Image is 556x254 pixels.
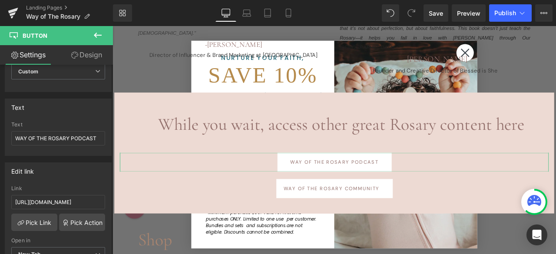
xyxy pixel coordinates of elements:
div: Edit link [11,163,34,175]
span: WAY OF THE ROSARY PODCAST [211,150,315,172]
span: WAY OF THE ROSARY COMMUNITY [203,181,317,204]
h1: -[PERSON_NAME] [30,14,256,30]
span: Publish [494,10,516,16]
a: Landing Pages [26,4,113,11]
a: WAY OF THE ROSARY COMMUNITY [194,181,332,204]
a: Desktop [215,4,236,22]
a: New Library [113,4,132,22]
a: Preview [452,4,486,22]
a: WAY OF THE ROSARY PODCAST [195,150,331,172]
div: Link [11,185,105,191]
button: Gorgias live chat [4,3,30,29]
button: More [535,4,553,22]
span: Preview [457,9,480,18]
a: Pick Link [11,214,57,231]
div: Text [11,122,105,128]
h1: - [PERSON_NAME] [269,31,495,47]
b: Custom [18,68,38,76]
a: Design [58,45,115,65]
a: Mobile [278,4,299,22]
div: Founder and Creative Director of Blessed is She [269,47,495,59]
button: Publish [489,4,532,22]
div: Open Intercom Messenger [526,224,547,245]
div: Text [11,99,24,111]
input: https://your-shop.myshopify.com [11,195,105,209]
button: Redo [403,4,420,22]
a: Laptop [236,4,257,22]
a: Pick Action [59,214,105,231]
h1: While you wait, access other great Rosary content here [30,99,511,134]
button: Undo [382,4,399,22]
div: Open in [11,238,105,244]
span: Way of The Rosary [26,13,80,20]
span: Save [429,9,443,18]
div: Director of Influencer & Brand Marketing at [GEOGRAPHIC_DATA] [30,29,256,40]
span: Button [23,32,47,39]
a: Tablet [257,4,278,22]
